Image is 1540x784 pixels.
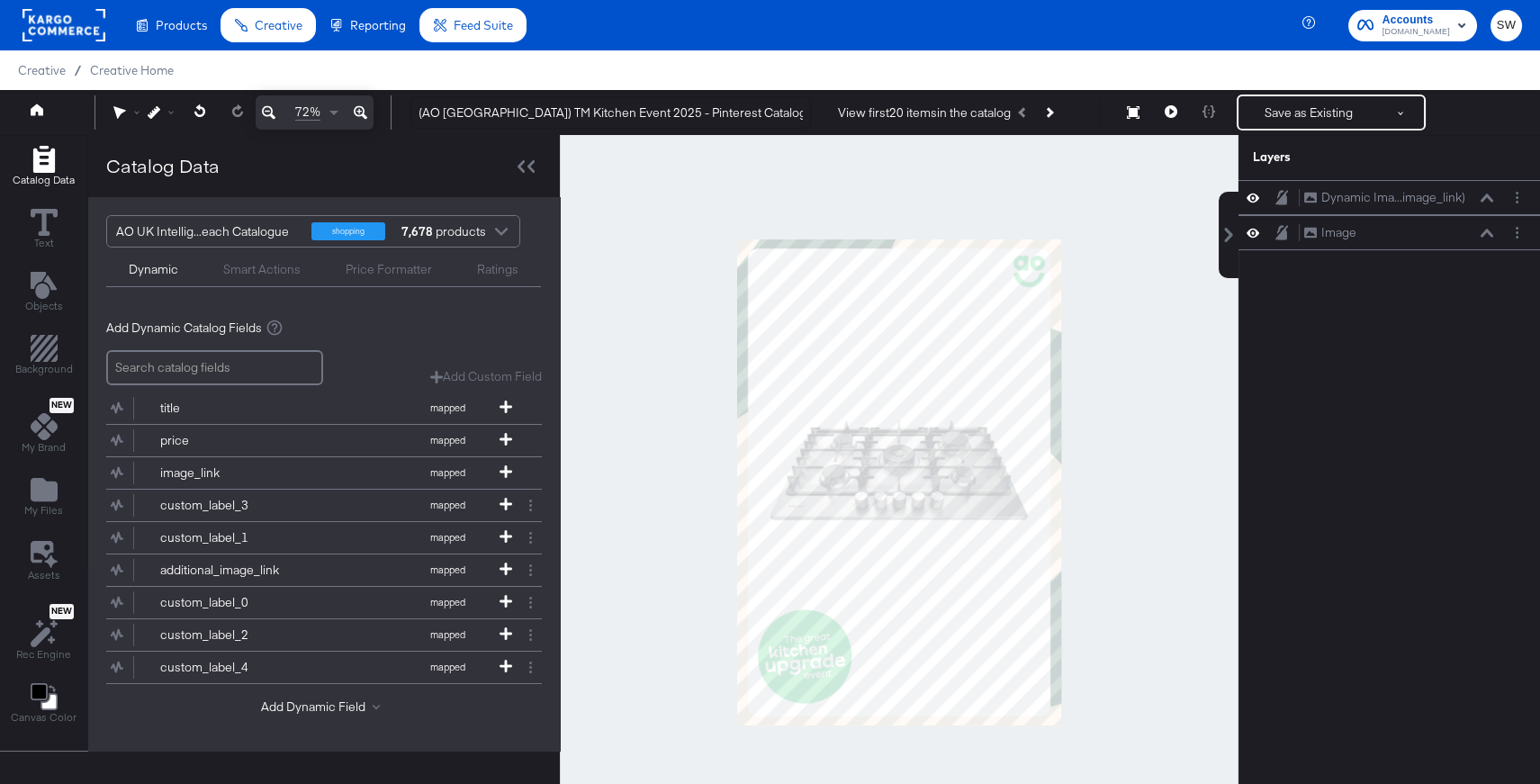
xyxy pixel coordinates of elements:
[106,652,542,683] div: custom_label_4mapped
[1036,96,1061,129] button: Next Product
[11,710,77,725] span: Canvas Color
[66,63,90,77] span: /
[14,473,74,524] button: Add Files
[20,204,68,256] button: Text
[398,466,497,479] span: mapped
[398,434,497,446] span: mapped
[160,659,291,676] div: custom_label_4
[129,261,178,278] div: Dynamic
[1238,96,1379,129] button: Save as Existing
[1303,188,1466,207] button: Dynamic Ima...image_link)
[838,104,1011,122] div: View first 20 items in the catalog
[160,400,291,417] div: title
[156,18,207,32] span: Products
[311,222,385,240] div: shopping
[106,425,542,456] div: pricemapped
[1508,188,1526,207] button: Layer Options
[350,18,406,32] span: Reporting
[106,587,519,618] button: custom_label_0mapped
[1498,15,1515,36] span: SW
[398,531,497,544] span: mapped
[255,18,302,32] span: Creative
[1253,149,1436,166] div: Layers
[106,522,542,554] div: custom_label_1mapped
[106,490,519,521] button: custom_label_3mapped
[50,606,74,617] span: New
[106,652,519,683] button: custom_label_4mapped
[16,647,71,662] span: Rec Engine
[106,457,542,489] div: image_linkmapped
[106,350,323,385] input: Search catalog fields
[34,236,54,250] span: Text
[5,599,82,667] button: NewRec Engine
[106,587,542,618] div: custom_label_0mapped
[398,596,497,608] span: mapped
[106,392,542,424] div: titlemapped
[398,401,497,414] span: mapped
[24,503,63,518] span: My Files
[399,216,453,247] div: products
[106,392,519,424] button: titlemapped
[28,568,60,582] span: Assets
[11,394,77,461] button: NewMy Brand
[223,261,301,278] div: Smart Actions
[1303,223,1357,242] button: Image
[1348,10,1477,41] button: Accounts[DOMAIN_NAME]
[106,619,542,651] div: custom_label_2mapped
[1238,180,1540,215] div: Dynamic Ima...image_link)Layer Options
[50,400,74,411] span: New
[2,141,86,193] button: Add Rectangle
[106,457,519,489] button: image_linkmapped
[106,320,262,337] span: Add Dynamic Catalog Fields
[1321,224,1356,241] div: Image
[116,216,298,247] div: AO UK Intellig...each Catalogue
[106,554,519,586] button: additional_image_linkmapped
[22,440,66,455] span: My Brand
[160,432,291,449] div: price
[160,497,291,514] div: custom_label_3
[90,63,174,77] a: Creative Home
[1382,25,1450,40] span: [DOMAIN_NAME]
[160,594,291,611] div: custom_label_0
[399,216,436,247] strong: 7,678
[15,362,73,376] span: Background
[346,261,432,278] div: Price Formatter
[25,299,63,313] span: Objects
[160,529,291,546] div: custom_label_1
[106,619,519,651] button: custom_label_2mapped
[398,628,497,641] span: mapped
[1382,11,1450,30] span: Accounts
[106,490,542,521] div: custom_label_3mapped
[18,63,66,77] span: Creative
[398,661,497,673] span: mapped
[477,261,518,278] div: Ratings
[261,698,387,716] button: Add Dynamic Field
[398,499,497,511] span: mapped
[1238,215,1540,250] div: ImageLayer Options
[17,536,71,588] button: Assets
[1508,223,1526,242] button: Layer Options
[14,267,74,319] button: Add Text
[430,368,542,385] button: Add Custom Field
[454,18,513,32] span: Feed Suite
[160,562,291,579] div: additional_image_link
[13,173,75,187] span: Catalog Data
[1321,189,1465,206] div: Dynamic Ima...image_link)
[398,563,497,576] span: mapped
[5,331,84,383] button: Add Rectangle
[160,464,291,482] div: image_link
[295,104,320,121] span: 72%
[106,522,519,554] button: custom_label_1mapped
[106,153,220,179] div: Catalog Data
[106,554,542,586] div: additional_image_linkmapped
[160,626,291,644] div: custom_label_2
[1490,10,1522,41] button: SW
[106,425,519,456] button: pricemapped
